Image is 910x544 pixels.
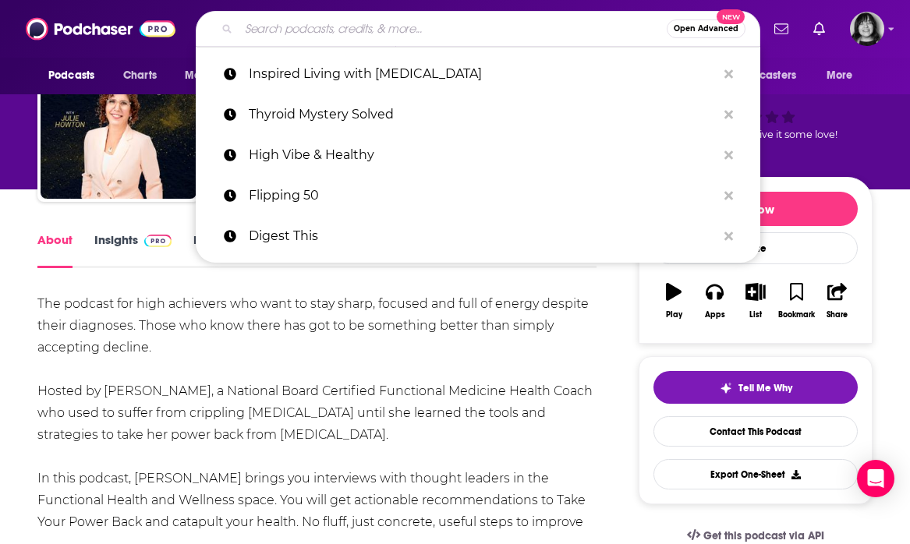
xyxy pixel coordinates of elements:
button: List [735,273,776,329]
p: Digest This [249,216,717,256]
span: Charts [123,65,157,87]
a: Thyroid Mystery Solved [196,94,760,135]
span: Get this podcast via API [703,529,824,542]
div: List [749,310,762,320]
span: Logged in as parkdalepublicity1 [850,12,884,46]
input: Search podcasts, credits, & more... [239,16,667,41]
p: Flipping 50 [249,175,717,216]
a: Flipping 50 [196,175,760,216]
img: Inspired Living with Autoimmunity [41,43,197,199]
span: Podcasts [48,65,94,87]
a: Contact This Podcast [653,416,858,447]
img: User Profile [850,12,884,46]
div: Share [827,310,848,320]
span: Tell Me Why [738,382,792,394]
button: open menu [711,61,819,90]
p: High Vibe & Healthy [249,135,717,175]
a: Show notifications dropdown [768,16,795,42]
button: Open AdvancedNew [667,19,745,38]
span: More [827,65,853,87]
a: Episodes213 [193,232,269,268]
button: open menu [816,61,873,90]
a: Digest This [196,216,760,256]
img: tell me why sparkle [720,382,732,394]
a: Show notifications dropdown [807,16,831,42]
button: Show profile menu [850,12,884,46]
button: open menu [174,61,260,90]
button: Play [653,273,694,329]
button: Share [817,273,858,329]
button: tell me why sparkleTell Me Why [653,371,858,404]
button: Export One-Sheet [653,459,858,489]
a: About [37,232,73,268]
p: Thyroid Mystery Solved [249,94,717,135]
button: Apps [694,273,735,329]
span: Monitoring [185,65,240,87]
a: High Vibe & Healthy [196,135,760,175]
div: Apps [705,310,725,320]
span: New [717,9,745,24]
div: Search podcasts, credits, & more... [196,11,760,47]
div: Open Intercom Messenger [857,460,894,497]
p: Inspired Living with Autoimmunity [249,54,717,94]
img: Podchaser Pro [144,235,172,247]
div: Play [666,310,682,320]
a: InsightsPodchaser Pro [94,232,172,268]
button: open menu [37,61,115,90]
button: Bookmark [776,273,816,329]
a: Charts [113,61,166,90]
div: Bookmark [778,310,815,320]
span: Open Advanced [674,25,738,33]
a: Inspired Living with [MEDICAL_DATA] [196,54,760,94]
img: Podchaser - Follow, Share and Rate Podcasts [26,14,175,44]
